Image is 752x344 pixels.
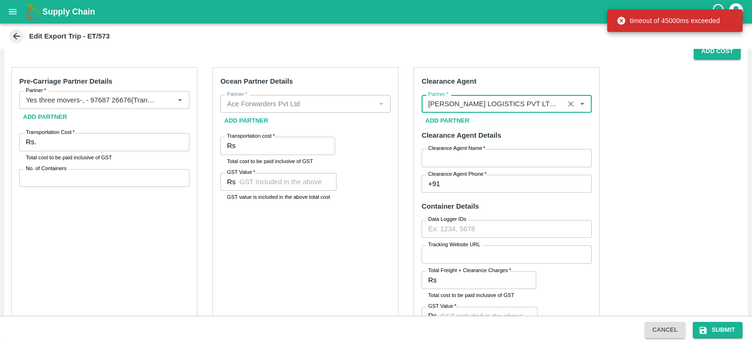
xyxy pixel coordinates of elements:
[576,98,588,110] button: Open
[428,91,448,98] label: Partner
[19,78,112,85] strong: Pre-Carriage Partner Details
[19,109,71,125] button: Add Partner
[428,311,437,321] p: Rs
[428,303,456,310] label: GST Value
[728,2,744,22] div: account of current user
[227,141,235,151] p: Rs
[694,43,741,60] button: Add Cost
[617,12,720,29] div: timeout of 45000ms exceeded
[422,220,592,238] input: Ex: 1234, 5678
[239,173,337,191] input: GST Included in the above cost
[174,94,186,106] button: Open
[227,91,247,98] label: Partner
[428,241,480,249] label: Tracking Website URL
[422,113,473,129] button: Add Partner
[227,133,274,140] label: Transportation cost
[564,98,577,110] button: Clear
[440,307,538,325] input: GST Included in the above cost
[227,193,330,201] p: GST value is included in the above total cost
[428,267,511,274] label: Total Freight + Clearance Charges
[42,7,95,16] b: Supply Chain
[26,153,183,162] p: Total cost to be paid inclusive of GST
[26,87,46,94] label: Partner
[428,179,440,189] p: +91
[428,291,530,299] p: Total cost to be paid inclusive of GST
[428,171,486,178] label: Clearance Agent Phone
[42,5,711,18] a: Supply Chain
[2,1,23,23] button: open drawer
[23,2,42,21] img: logo
[428,275,437,285] p: Rs
[645,322,685,338] button: Cancel
[227,177,235,187] p: Rs
[693,322,743,338] button: Submit
[428,145,486,152] label: Clearance Agent Name
[422,203,479,210] strong: Container Details
[223,98,372,110] input: Select Partner
[422,132,501,139] strong: Clearance Agent Details
[29,32,110,40] b: Edit Export Trip - ET/573
[227,157,329,165] p: Total cost to be paid inclusive of GST
[424,98,561,110] input: Select Partner
[220,78,293,85] strong: Ocean Partner Details
[26,165,67,172] label: No. of Containers
[220,113,272,129] button: Add Partner
[711,3,728,20] div: customer-support
[22,94,159,106] input: Select Partner
[26,137,36,147] p: Rs.
[428,216,466,223] label: Data Logger IDs
[227,169,255,176] label: GST Value
[26,129,75,136] label: Transportation Cost
[422,78,477,85] strong: Clearance Agent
